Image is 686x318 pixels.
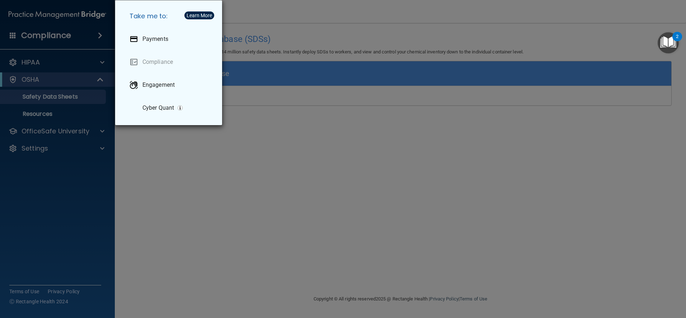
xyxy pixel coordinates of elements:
[124,75,216,95] a: Engagement
[142,104,174,111] p: Cyber Quant
[676,37,678,46] div: 2
[142,35,168,43] p: Payments
[142,81,175,89] p: Engagement
[658,32,679,53] button: Open Resource Center, 2 new notifications
[124,6,216,26] h5: Take me to:
[124,98,216,118] a: Cyber Quant
[124,29,216,49] a: Payments
[187,13,212,18] div: Learn More
[184,11,214,19] button: Learn More
[124,52,216,72] a: Compliance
